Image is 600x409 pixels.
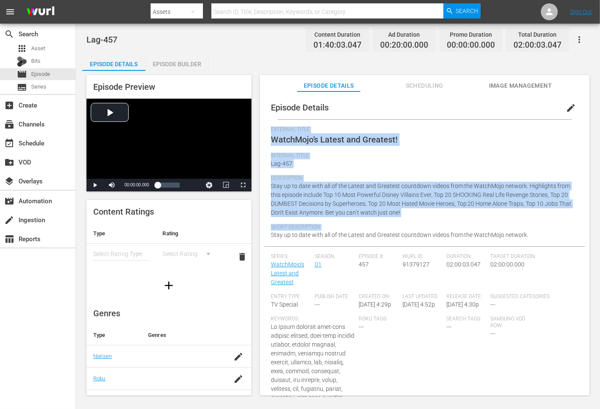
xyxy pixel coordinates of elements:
[93,207,154,217] span: Content Ratings
[446,261,481,268] span: 02:00:03.047
[315,301,320,308] span: ---
[490,293,574,300] span: Suggested Categories:
[141,325,225,345] th: Genres
[359,323,364,330] span: ---
[271,301,298,308] span: TV Special
[314,40,362,50] span: 01:40:03.047
[297,81,360,91] span: Episode Details
[514,29,562,40] div: Total Duration
[446,323,451,330] span: ---
[271,253,311,260] span: Series:
[561,98,581,118] button: edit
[4,157,14,167] span: VOD
[146,54,209,71] button: Episode Builder
[86,223,156,244] th: Type
[393,81,456,91] span: Scheduling
[93,308,120,318] span: Genres
[17,43,27,54] span: Asset
[124,183,149,187] span: 00:00:00.000
[271,316,354,323] span: Keywords:
[490,253,574,260] span: Target Duration:
[93,82,155,92] span: Episode Preview
[489,81,552,91] span: Image Management
[271,160,292,167] span: Lag-457
[5,7,15,17] span: menu
[446,293,486,300] span: Release Date:
[271,126,574,133] span: External Title
[359,316,442,323] span: Roku Tags:
[446,301,479,308] span: [DATE] 4:30p
[403,293,442,300] span: Last Updated:
[447,29,495,40] div: Promo Duration
[4,176,14,186] span: Overlays
[17,82,27,92] span: Series
[456,3,478,19] span: Search
[31,83,46,91] span: Series
[314,29,362,40] div: Content Duration
[570,8,592,15] a: Sign Out
[514,40,562,50] span: 02:00:03.047
[315,253,354,260] span: Season:
[103,179,120,191] button: Mute
[31,57,41,65] span: Bits
[271,261,304,285] a: WatchMojo's Latest and Greatest
[271,153,574,159] span: Internal Title
[82,54,146,71] button: Episode Details
[4,215,14,225] span: Ingestion
[271,293,311,300] span: Entry Type:
[4,29,14,39] span: Search
[446,253,486,260] span: Duration:
[490,330,495,337] span: ---
[359,301,391,308] span: [DATE] 4:29p
[490,261,524,268] span: 02:00:00.000
[4,119,14,129] span: Channels
[271,175,574,182] span: Description
[380,40,428,50] span: 00:20:00.000
[218,179,235,191] button: Picture-in-Picture
[315,293,354,300] span: Publish Date:
[237,252,247,262] span: delete
[359,261,369,268] span: 457
[17,69,27,79] span: Episode
[380,29,428,40] div: Ad Duration
[82,54,146,74] div: Episode Details
[86,223,251,270] table: simple table
[31,70,50,78] span: Episode
[31,44,45,53] span: Asset
[156,223,225,244] th: Rating
[146,54,209,74] div: Episode Builder
[359,293,398,300] span: Created On:
[446,316,486,323] span: Search Tags:
[271,231,529,238] span: Stay up to date with all of the Latest and Greatest countdown videos from the WatchMojo network.
[86,99,251,191] div: Video Player
[315,261,322,268] a: 01
[232,247,252,267] button: delete
[271,224,574,231] span: Short Description
[4,138,14,148] span: Schedule
[490,301,495,308] span: ---
[201,179,218,191] button: Jump To Time
[86,35,117,45] span: Lag-457
[566,103,576,113] span: edit
[4,100,14,110] span: Create
[86,325,141,345] th: Type
[93,375,105,382] a: Roku
[271,102,329,113] span: Episode Details
[20,2,61,22] img: ans4CAIJ8jUAAAAAAAAAAAAAAAAAAAAAAAAgQb4GAAAAAAAAAAAAAAAAAAAAAAAAJMjXAAAAAAAAAAAAAAAAAAAAAAAAgAT5G...
[403,253,442,260] span: Wurl ID:
[403,301,435,308] span: [DATE] 4:52p
[271,183,572,216] span: Stay up to date with all of the Latest and Greatest countdown videos from the WatchMojo network. ...
[443,3,481,19] button: Search
[235,179,251,191] button: Fullscreen
[4,234,14,244] span: Reports
[86,179,103,191] button: Play
[93,353,112,359] a: Nielsen
[4,196,14,206] span: Automation
[359,253,398,260] span: Episode #:
[17,57,27,67] div: Bits
[447,40,495,50] span: 00:00:00.000
[490,316,530,329] span: Samsung VOD Row:
[157,183,179,188] div: Progress Bar
[271,135,397,145] span: WatchMojo’s Latest and Greatest!
[403,261,430,268] span: 91379127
